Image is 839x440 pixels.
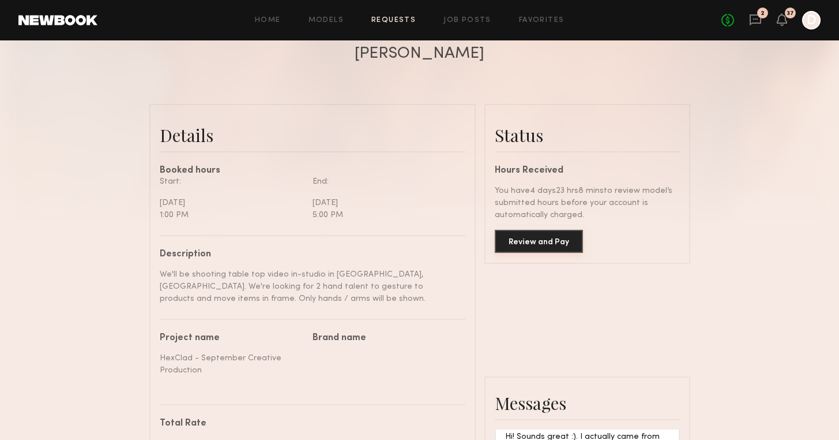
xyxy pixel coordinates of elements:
[761,10,765,17] div: 2
[749,13,762,28] a: 2
[160,197,304,209] div: [DATE]
[313,176,457,188] div: End:
[495,166,680,176] div: Hours Received
[313,334,457,343] div: Brand name
[160,124,465,147] div: Details
[355,46,484,62] div: [PERSON_NAME]
[160,209,304,221] div: 1:00 PM
[495,391,680,415] div: Messages
[308,17,344,24] a: Models
[160,250,457,259] div: Description
[495,124,680,147] div: Status
[495,185,680,221] div: You have 4 days 23 hrs 8 mins to review model’s submitted hours before your account is automatica...
[371,17,416,24] a: Requests
[519,17,565,24] a: Favorites
[255,17,281,24] a: Home
[495,230,583,253] button: Review and Pay
[160,176,304,188] div: Start:
[443,17,491,24] a: Job Posts
[313,197,457,209] div: [DATE]
[802,11,821,29] a: D
[160,269,457,305] div: We'll be shooting table top video in-studio in [GEOGRAPHIC_DATA], [GEOGRAPHIC_DATA]. We're lookin...
[313,209,457,221] div: 5:00 PM
[160,334,304,343] div: Project name
[787,10,794,17] div: 37
[160,166,465,176] div: Booked hours
[160,352,304,376] div: HexClad - September Creative Production
[160,419,457,428] div: Total Rate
